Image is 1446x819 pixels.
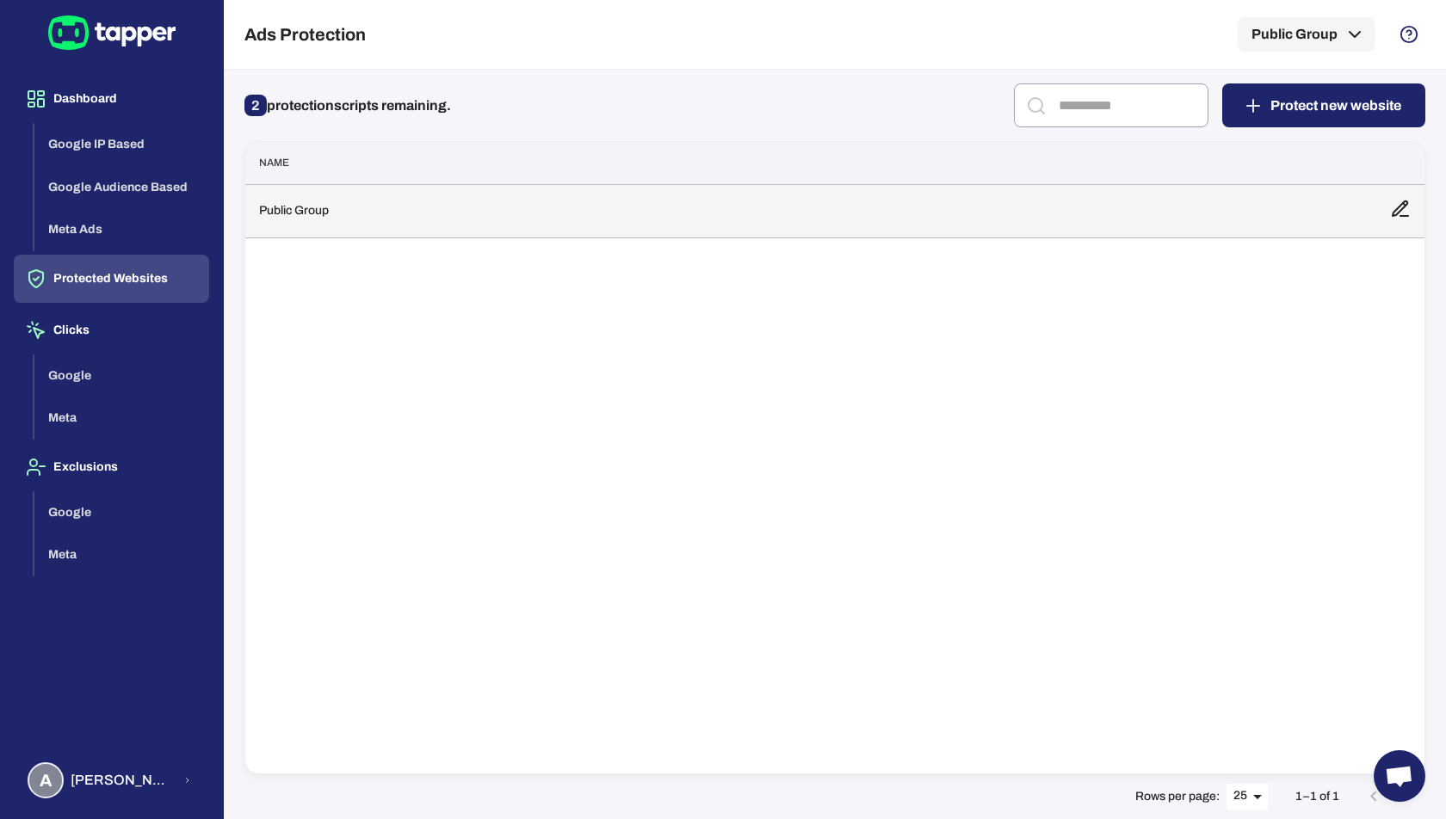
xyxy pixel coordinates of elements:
button: Google Audience Based [34,166,209,209]
button: Clicks [14,306,209,354]
button: Protect new website [1222,83,1425,127]
button: Dashboard [14,75,209,123]
button: Meta [34,397,209,440]
button: Google IP Based [34,123,209,166]
div: A [28,762,64,798]
h5: Ads Protection [244,24,366,45]
p: Rows per page: [1135,789,1220,804]
button: Meta [34,533,209,576]
button: Public Group [1238,17,1375,52]
button: Meta Ads [34,208,209,251]
a: Dashboard [14,90,209,105]
a: Exclusions [14,459,209,473]
p: 1–1 of 1 [1295,789,1339,804]
span: 2 [244,95,267,116]
button: Protected Websites [14,255,209,303]
a: Google Audience Based [34,178,209,193]
a: Google [34,503,209,518]
button: Exclusions [14,443,209,491]
div: Open chat [1374,750,1425,802]
div: 25 [1227,784,1268,809]
span: [PERSON_NAME] [PERSON_NAME] Koutsogianni [71,772,173,789]
td: Public Group [245,184,1376,237]
th: Name [245,142,1376,184]
a: Protected Websites [14,270,209,285]
a: Google IP Based [34,136,209,151]
button: Google [34,354,209,397]
a: Meta Ads [34,221,209,236]
a: Google [34,366,209,381]
a: Meta [34,546,209,561]
a: Clicks [14,322,209,336]
button: Google [34,491,209,534]
p: protection scripts remaining. [244,92,451,120]
a: Meta [34,409,209,424]
button: A[PERSON_NAME] [PERSON_NAME] Koutsogianni [14,755,209,805]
